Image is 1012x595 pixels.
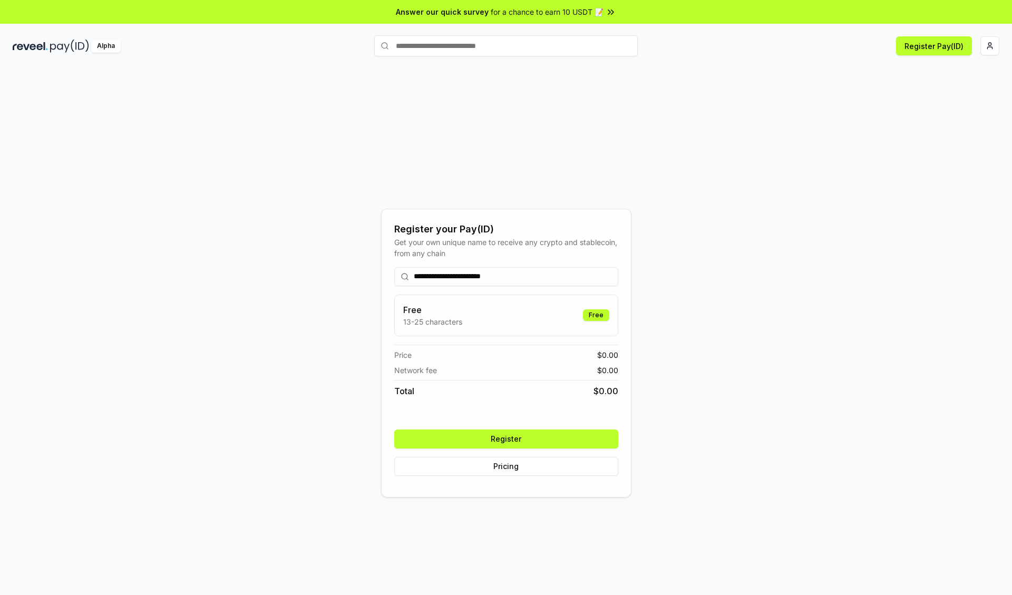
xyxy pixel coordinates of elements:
[394,237,618,259] div: Get your own unique name to receive any crypto and stablecoin, from any chain
[394,222,618,237] div: Register your Pay(ID)
[597,349,618,360] span: $ 0.00
[403,316,462,327] p: 13-25 characters
[394,349,412,360] span: Price
[593,385,618,397] span: $ 0.00
[91,40,121,53] div: Alpha
[491,6,604,17] span: for a chance to earn 10 USDT 📝
[394,385,414,397] span: Total
[394,457,618,476] button: Pricing
[583,309,609,321] div: Free
[394,430,618,448] button: Register
[896,36,972,55] button: Register Pay(ID)
[394,365,437,376] span: Network fee
[50,40,89,53] img: pay_id
[403,304,462,316] h3: Free
[597,365,618,376] span: $ 0.00
[396,6,489,17] span: Answer our quick survey
[13,40,48,53] img: reveel_dark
